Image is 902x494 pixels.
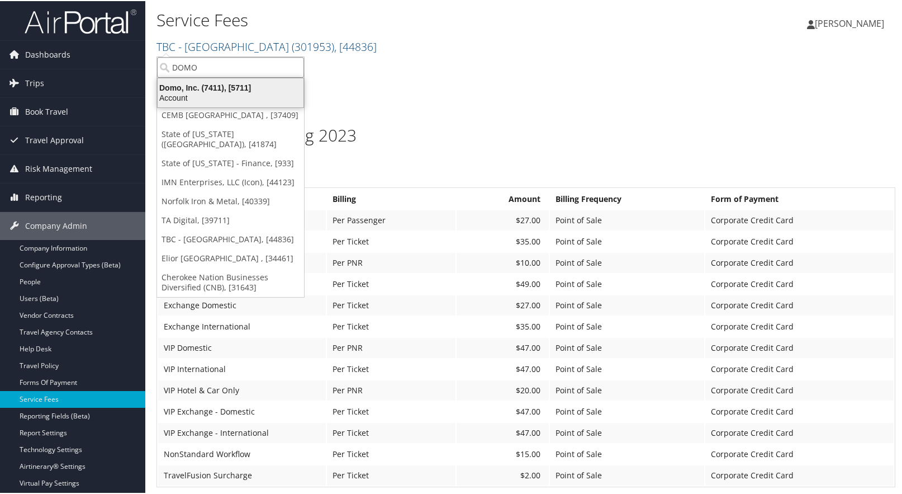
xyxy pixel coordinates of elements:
span: Book Travel [25,97,68,125]
td: $35.00 [457,230,548,251]
td: Point of Sale [550,401,705,421]
td: Point of Sale [550,422,705,442]
td: $47.00 [457,358,548,378]
a: TBC - [GEOGRAPHIC_DATA] [156,38,377,53]
td: Point of Sale [550,252,705,272]
th: Billing [327,188,455,208]
td: Point of Sale [550,443,705,463]
td: Per Ticket [327,443,455,463]
th: Billing Frequency [550,188,705,208]
td: Corporate Credit Card [705,464,894,484]
td: Per Ticket [327,273,455,293]
a: TBC - [GEOGRAPHIC_DATA], [44836] [157,229,304,248]
td: Corporate Credit Card [705,379,894,399]
span: Trips [25,68,44,96]
a: TA Digital, [39711] [157,210,304,229]
h3: Full Service Agent [156,166,895,182]
span: Dashboards [25,40,70,68]
td: Corporate Credit Card [705,358,894,378]
td: Corporate Credit Card [705,316,894,336]
td: $47.00 [457,422,548,442]
td: VIP Hotel & Car Only [158,379,326,399]
span: Company Admin [25,211,87,239]
td: Point of Sale [550,316,705,336]
td: Corporate Credit Card [705,337,894,357]
div: Domo, Inc. (7411), [5711] [151,82,310,92]
td: VIP Exchange - International [158,422,326,442]
a: State of [US_STATE] - Finance, [933] [157,153,304,172]
td: VIP Exchange - Domestic [158,401,326,421]
img: airportal-logo.png [25,7,136,34]
h1: Service Fees [156,7,649,31]
td: VIP Domestic [158,337,326,357]
span: Reporting [25,182,62,210]
td: VIP International [158,358,326,378]
a: Norfolk Iron & Metal, [40339] [157,191,304,210]
td: $49.00 [457,273,548,293]
td: $47.00 [457,401,548,421]
td: $2.00 [457,464,548,484]
span: ( 301953 ) [292,38,334,53]
td: $27.00 [457,209,548,229]
td: NonStandard Workflow [158,443,326,463]
td: $27.00 [457,294,548,314]
input: Search Accounts [157,56,304,77]
a: Elior [GEOGRAPHIC_DATA] , [34461] [157,248,304,267]
td: Point of Sale [550,273,705,293]
td: Per PNR [327,252,455,272]
td: TravelFusion Surcharge [158,464,326,484]
span: [PERSON_NAME] [815,16,884,29]
h1: Northeastern pricing 2023 [156,123,895,146]
td: Corporate Credit Card [705,252,894,272]
a: Cherokee Nation Businesses Diversified (CNB), [31643] [157,267,304,296]
td: $15.00 [457,443,548,463]
div: Account [151,92,310,102]
td: Corporate Credit Card [705,230,894,251]
td: Per PNR [327,337,455,357]
td: Per Passenger [327,209,455,229]
a: CEMB [GEOGRAPHIC_DATA] , [37409] [157,105,304,124]
td: Corporate Credit Card [705,401,894,421]
td: $47.00 [457,337,548,357]
th: Form of Payment [705,188,894,208]
td: Per Ticket [327,401,455,421]
td: Corporate Credit Card [705,443,894,463]
td: Exchange Domestic [158,294,326,314]
td: Per PNR [327,379,455,399]
td: Per Ticket [327,230,455,251]
td: Point of Sale [550,294,705,314]
td: $35.00 [457,316,548,336]
td: Per Ticket [327,358,455,378]
span: , [ 44836 ] [334,38,377,53]
td: Corporate Credit Card [705,273,894,293]
span: Travel Approval [25,125,84,153]
td: Point of Sale [550,464,705,484]
td: Point of Sale [550,230,705,251]
th: Amount [457,188,548,208]
td: Point of Sale [550,209,705,229]
td: Corporate Credit Card [705,209,894,229]
td: Corporate Credit Card [705,422,894,442]
td: $20.00 [457,379,548,399]
td: Per Ticket [327,422,455,442]
td: Corporate Credit Card [705,294,894,314]
td: Point of Sale [550,337,705,357]
td: Exchange International [158,316,326,336]
td: $10.00 [457,252,548,272]
a: [PERSON_NAME] [807,6,895,39]
td: Per Ticket [327,464,455,484]
a: IMN Enterprises, LLC (Icon), [44123] [157,172,304,191]
td: Per Ticket [327,294,455,314]
a: State of [US_STATE] ([GEOGRAPHIC_DATA]), [41874] [157,124,304,153]
span: Risk Management [25,154,92,182]
td: Point of Sale [550,358,705,378]
td: Per Ticket [327,316,455,336]
td: Point of Sale [550,379,705,399]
